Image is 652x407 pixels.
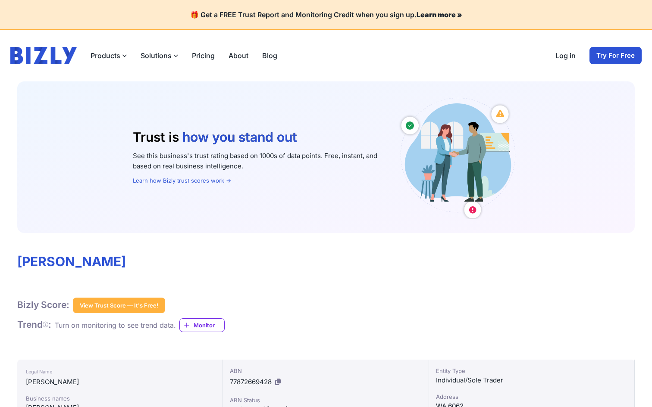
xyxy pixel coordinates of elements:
a: Log in [555,50,576,61]
button: Products [91,50,127,61]
div: Entity Type [436,367,627,375]
p: See this business's trust rating based on 1000s of data points. Free, instant, and based on real ... [133,151,381,171]
button: View Trust Score — It's Free! [73,298,165,313]
a: Try For Free [589,47,642,64]
li: how you stand out [182,129,300,146]
div: Legal Name [26,367,214,377]
span: Monitor [194,321,224,329]
h1: [PERSON_NAME] [17,254,635,270]
div: Business names [26,394,214,403]
a: Blog [262,50,277,61]
a: Monitor [179,318,225,332]
div: Individual/Sole Trader [436,375,627,385]
h1: Bizly Score: [17,299,69,311]
div: Turn on monitoring to see trend data. [55,320,176,330]
li: who you work with [182,146,300,162]
div: ABN [230,367,421,375]
a: About [229,50,248,61]
span: Trust is [133,129,179,145]
a: Learn more » [417,10,462,19]
img: Australian small business owners illustration [395,95,519,219]
div: ABN Status [230,396,421,404]
a: Pricing [192,50,215,61]
div: Address [436,392,627,401]
h4: 🎁 Get a FREE Trust Report and Monitoring Credit when you sign up. [10,10,642,19]
button: Solutions [141,50,178,61]
div: [PERSON_NAME] [26,377,214,387]
a: Learn how Bizly trust scores work → [133,177,231,184]
span: 77872669428 [230,378,272,386]
h1: Trend : [17,319,51,330]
